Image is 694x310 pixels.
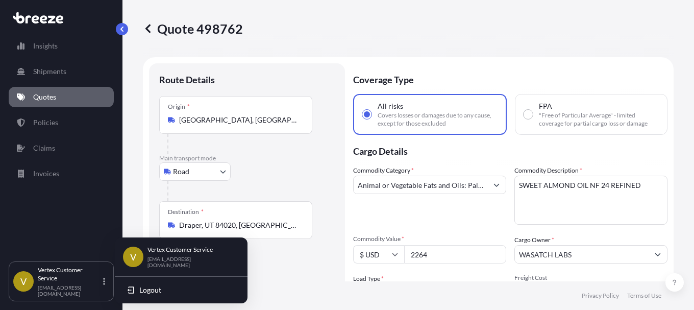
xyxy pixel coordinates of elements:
span: Road [173,166,189,177]
a: Terms of Use [627,292,661,300]
span: V [130,252,136,262]
input: Select a commodity type [354,176,487,194]
p: Invoices [33,169,59,179]
p: Main transport mode [159,154,335,162]
button: Show suggestions [649,245,667,264]
span: Freight Cost [514,274,667,282]
span: V [20,276,27,287]
button: Logout [119,281,243,299]
a: Privacy Policy [582,292,619,300]
input: All risksCovers losses or damages due to any cause, except for those excluded [362,110,371,119]
button: Select transport [159,162,231,181]
span: All risks [378,101,403,111]
p: Cargo Details [353,135,667,165]
label: Commodity Category [353,165,414,176]
label: Cargo Owner [514,235,554,245]
p: Route Details [159,74,215,86]
p: Coverage Type [353,63,667,94]
a: Policies [9,112,114,133]
p: [EMAIL_ADDRESS][DOMAIN_NAME] [147,256,231,268]
input: Type amount [404,245,506,264]
a: Insights [9,36,114,56]
button: Show suggestions [487,176,506,194]
p: Vertex Customer Service [38,266,101,282]
p: [EMAIL_ADDRESS][DOMAIN_NAME] [38,284,101,297]
p: Claims [33,143,55,153]
span: Load Type [353,274,384,284]
input: Full name [515,245,649,264]
a: Invoices [9,163,114,184]
a: Shipments [9,61,114,82]
p: Insights [33,41,58,51]
a: Quotes [9,87,114,107]
span: Covers losses or damages due to any cause, except for those excluded [378,111,498,128]
input: FPA"Free of Particular Average" - limited coverage for partial cargo loss or damage [524,110,533,119]
div: Destination [168,208,204,216]
p: Quotes [33,92,56,102]
label: Commodity Description [514,165,582,176]
textarea: SWEET ALMOND OIL NF 24 REFINED [514,176,667,225]
a: Claims [9,138,114,158]
p: Shipments [33,66,66,77]
span: Logout [139,285,161,295]
input: Destination [179,220,300,230]
span: Commodity Value [353,235,506,243]
input: Origin [179,115,300,125]
p: Vertex Customer Service [147,246,231,254]
p: Quote 498762 [143,20,243,37]
span: FPA [539,101,552,111]
p: Policies [33,117,58,128]
div: Origin [168,103,190,111]
span: "Free of Particular Average" - limited coverage for partial cargo loss or damage [539,111,659,128]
